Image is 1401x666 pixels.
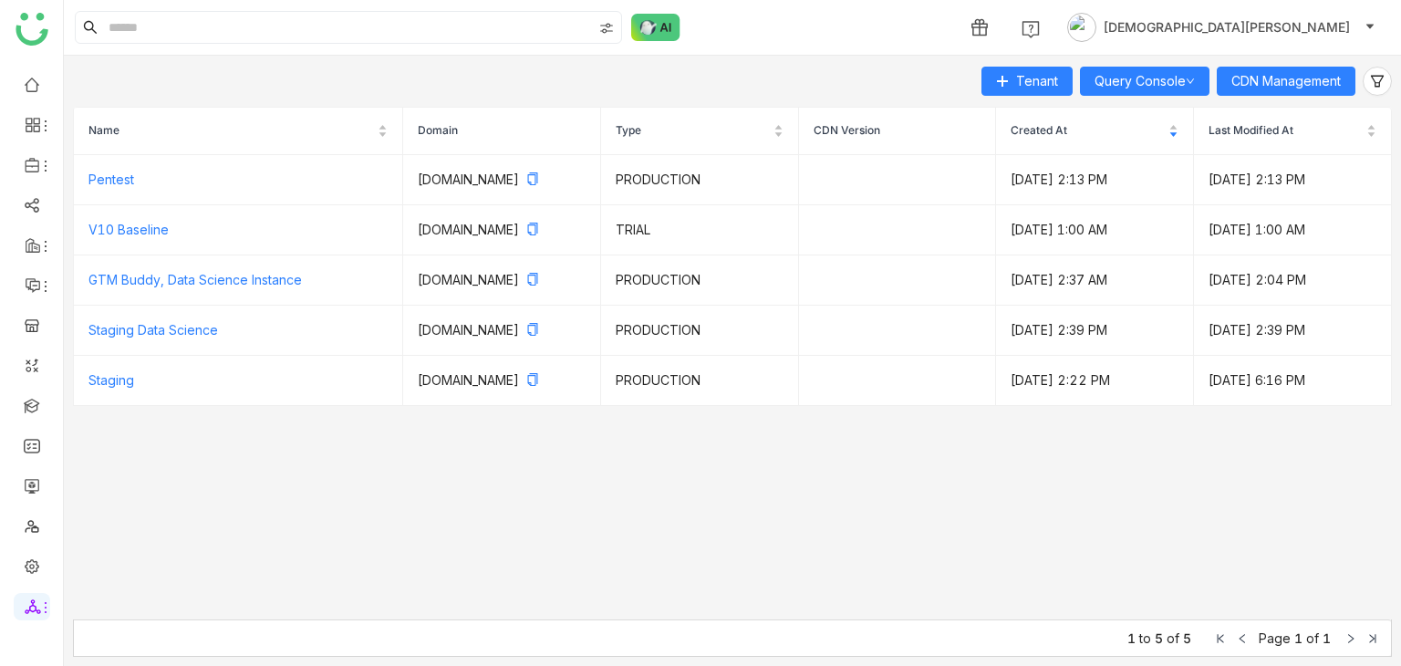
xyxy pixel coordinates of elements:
a: V10 Baseline [88,222,169,237]
td: [DATE] 2:39 PM [996,306,1194,356]
td: PRODUCTION [601,306,799,356]
span: 1 [1294,630,1302,646]
img: avatar [1067,13,1096,42]
span: [DEMOGRAPHIC_DATA][PERSON_NAME] [1104,17,1350,37]
button: Tenant [981,67,1073,96]
th: CDN Version [799,108,997,155]
td: [DATE] 2:22 PM [996,356,1194,406]
td: [DATE] 2:39 PM [1194,306,1392,356]
span: to [1139,630,1151,646]
p: [DOMAIN_NAME] [418,220,586,240]
a: Pentest [88,172,134,187]
span: 5 [1183,630,1191,646]
button: Query Console [1080,67,1209,96]
td: TRIAL [601,205,799,255]
span: of [1306,630,1319,646]
span: Page [1259,630,1291,646]
td: [DATE] 2:04 PM [1194,255,1392,306]
td: PRODUCTION [601,155,799,205]
a: Staging Data Science [88,322,218,338]
p: [DOMAIN_NAME] [418,320,586,340]
td: [DATE] 2:37 AM [996,255,1194,306]
button: [DEMOGRAPHIC_DATA][PERSON_NAME] [1064,13,1379,42]
img: search-type.svg [599,21,614,36]
td: [DATE] 2:13 PM [996,155,1194,205]
td: [DATE] 1:00 AM [996,205,1194,255]
p: [DOMAIN_NAME] [418,370,586,390]
img: logo [16,13,48,46]
a: GTM Buddy, Data Science Instance [88,272,302,287]
button: CDN Management [1217,67,1355,96]
span: of [1167,630,1179,646]
span: 5 [1155,630,1163,646]
a: Query Console [1095,73,1195,88]
td: [DATE] 6:16 PM [1194,356,1392,406]
th: Domain [403,108,601,155]
td: PRODUCTION [601,356,799,406]
img: help.svg [1022,20,1040,38]
span: 1 [1127,630,1136,646]
td: PRODUCTION [601,255,799,306]
span: Tenant [1016,71,1058,91]
td: [DATE] 2:13 PM [1194,155,1392,205]
span: 1 [1323,630,1331,646]
a: Staging [88,372,134,388]
td: [DATE] 1:00 AM [1194,205,1392,255]
p: [DOMAIN_NAME] [418,270,586,290]
span: CDN Management [1231,71,1341,91]
img: ask-buddy-normal.svg [631,14,680,41]
p: [DOMAIN_NAME] [418,170,586,190]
